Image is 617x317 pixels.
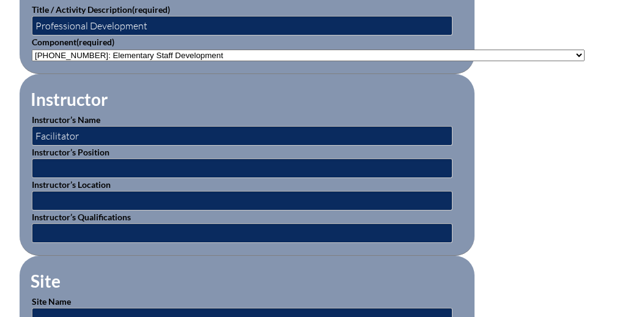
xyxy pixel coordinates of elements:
span: (required) [132,4,170,15]
legend: Instructor [29,89,109,110]
label: Instructor’s Qualifications [32,212,131,222]
label: Site Name [32,296,71,307]
select: activity_component[data][] [32,50,585,61]
span: (required) [76,37,114,47]
label: Instructor’s Location [32,179,111,190]
label: Component [32,37,114,47]
label: Title / Activity Description [32,4,170,15]
legend: Site [29,270,62,291]
label: Instructor’s Position [32,147,109,157]
label: Instructor’s Name [32,114,100,125]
